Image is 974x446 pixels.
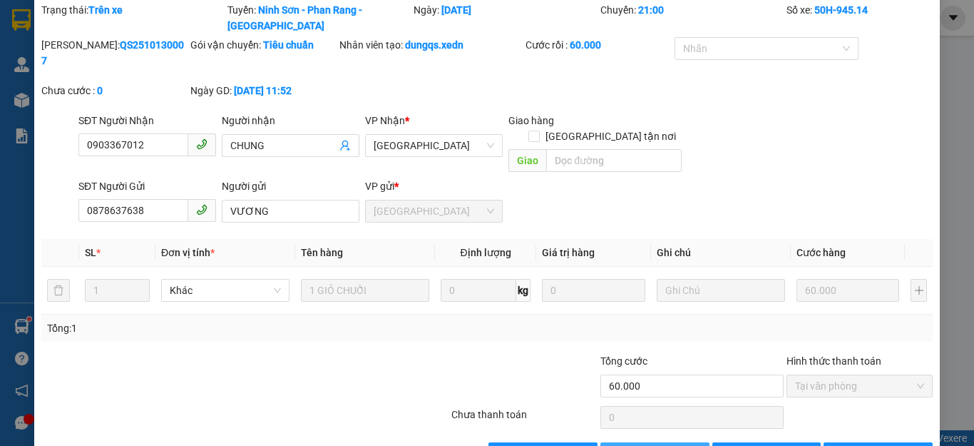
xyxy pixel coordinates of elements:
[796,279,899,302] input: 0
[546,149,682,172] input: Dọc đường
[196,138,207,150] span: phone
[540,128,682,144] span: [GEOGRAPHIC_DATA] tận nơi
[412,2,598,34] div: Ngày:
[786,355,881,367] label: Hình thức thanh toán
[170,280,281,301] span: Khác
[78,178,216,194] div: SĐT Người Gửi
[542,279,645,302] input: 0
[405,39,463,51] b: dungqs.xedn
[226,2,412,34] div: Tuyến:
[374,135,494,156] span: Sài Gòn
[190,83,337,98] div: Ngày GD:
[40,2,226,34] div: Trạng thái:
[301,247,343,258] span: Tên hàng
[374,201,494,222] span: Quảng Sơn
[78,113,216,128] div: SĐT Người Nhận
[542,247,595,258] span: Giá trị hàng
[796,247,846,258] span: Cước hàng
[88,21,141,88] b: Gửi khách hàng
[911,279,927,302] button: plus
[508,149,546,172] span: Giao
[516,279,530,302] span: kg
[85,247,96,258] span: SL
[795,375,924,397] span: Tại văn phòng
[339,140,351,151] span: user-add
[41,83,188,98] div: Chưa cước :
[47,279,70,302] button: delete
[599,2,785,34] div: Chuyến:
[263,39,314,51] b: Tiêu chuẩn
[460,247,511,258] span: Định lượng
[222,113,359,128] div: Người nhận
[120,54,196,66] b: [DOMAIN_NAME]
[155,18,189,52] img: logo.jpg
[365,178,503,194] div: VP gửi
[600,355,647,367] span: Tổng cước
[450,407,599,432] div: Chưa thanh toán
[570,39,601,51] b: 60.000
[441,4,471,16] b: [DATE]
[88,4,123,16] b: Trên xe
[97,85,103,96] b: 0
[785,2,934,34] div: Số xe:
[526,37,672,53] div: Cước rồi :
[814,4,868,16] b: 50H-945.14
[227,4,362,31] b: Ninh Sơn - Phan Rang - [GEOGRAPHIC_DATA]
[365,115,405,126] span: VP Nhận
[47,320,377,336] div: Tổng: 1
[657,279,785,302] input: Ghi Chú
[638,4,664,16] b: 21:00
[120,68,196,86] li: (c) 2017
[222,178,359,194] div: Người gửi
[41,37,188,69] div: [PERSON_NAME]:
[301,279,429,302] input: VD: Bàn, Ghế
[508,115,554,126] span: Giao hàng
[339,37,523,53] div: Nhân viên tạo:
[18,92,63,159] b: Xe Đăng Nhân
[190,37,337,53] div: Gói vận chuyển:
[651,239,791,267] th: Ghi chú
[196,204,207,216] span: phone
[161,247,215,258] span: Đơn vị tính
[234,85,292,96] b: [DATE] 11:52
